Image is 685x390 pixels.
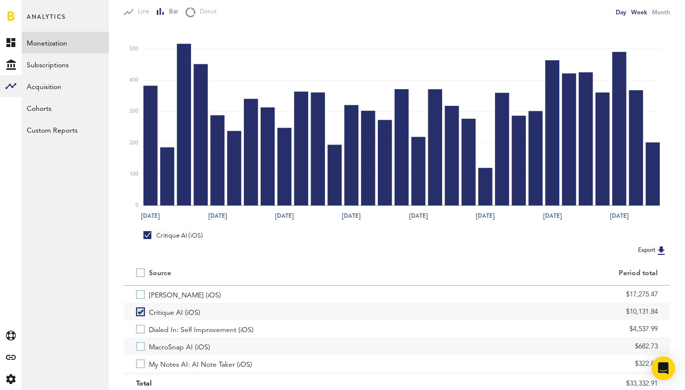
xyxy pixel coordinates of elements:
div: $4,537.99 [410,322,658,337]
text: 100 [130,172,138,177]
text: [DATE] [543,211,562,220]
span: Dialed In: Self Improvement (iOS) [149,320,254,338]
text: [DATE] [610,211,629,220]
span: Line [134,8,149,16]
text: 300 [130,109,138,114]
div: $220.23 [410,374,658,389]
text: 500 [130,47,138,51]
a: Acquisition [22,75,109,97]
div: Day [616,7,626,17]
span: Donut [195,8,217,16]
span: My Notes AI: AI Note Taker (iOS) [149,355,252,372]
a: Monetization [22,32,109,53]
text: [DATE] [476,211,495,220]
text: [DATE] [409,211,428,220]
a: Cohorts [22,97,109,119]
text: [DATE] [342,211,361,220]
span: Gloss Up (iOS) [149,372,194,390]
text: [DATE] [208,211,227,220]
a: Subscriptions [22,53,109,75]
div: Week [631,7,647,17]
div: Month [652,7,670,17]
span: MacroSnap AI (iOS) [149,338,210,355]
div: $17,275.47 [410,287,658,302]
text: 200 [130,141,138,146]
span: Analytics [27,11,66,32]
div: Critique AI (iOS) [143,231,203,240]
span: Bar [165,8,178,16]
div: $322.83 [410,356,658,371]
button: Export [635,244,670,257]
text: [DATE] [275,211,294,220]
span: [PERSON_NAME] (iOS) [149,286,221,303]
div: $682.73 [410,339,658,354]
div: Open Intercom Messenger [651,356,675,380]
div: $10,131.84 [410,304,658,319]
a: Custom Reports [22,119,109,141]
div: Source [149,269,171,278]
text: [DATE] [141,211,160,220]
text: 0 [136,203,138,208]
text: 400 [130,78,138,83]
span: Critique AI (iOS) [149,303,200,320]
img: Export [655,244,667,256]
span: Support [21,7,56,16]
div: Period total [410,269,658,278]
